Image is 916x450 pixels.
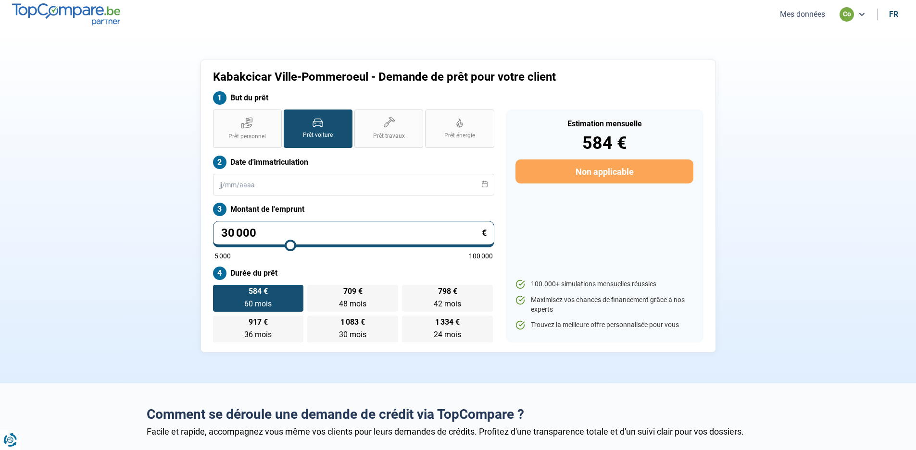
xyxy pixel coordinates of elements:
[213,156,494,169] label: Date d'immatriculation
[249,318,268,326] span: 917 €
[515,120,693,128] div: Estimation mensuelle
[340,318,365,326] span: 1 083 €
[343,288,363,295] span: 709 €
[228,133,266,141] span: Prêt personnel
[435,318,460,326] span: 1 334 €
[889,10,898,19] div: fr
[434,299,461,308] span: 42 mois
[444,132,475,140] span: Prêt énergie
[213,70,578,84] h1: Kabakcicar Ville-Pommeroeul - Demande de prêt pour votre client
[515,159,693,183] button: Non applicable
[482,229,487,237] span: €
[12,3,120,25] img: TopCompare.be
[303,131,333,139] span: Prêt voiture
[213,203,494,216] label: Montant de l'emprunt
[213,174,494,195] input: jj/mm/aaaa
[147,426,770,437] div: Facile et rapide, accompagnez vous même vos clients pour leurs demandes de crédits. Profitez d'un...
[213,267,494,280] label: Durée du prêt
[777,9,828,19] button: Mes données
[339,299,366,308] span: 48 mois
[515,320,693,330] li: Trouvez la meilleure offre personnalisée pour vous
[515,280,693,289] li: 100.000+ simulations mensuelles réussies
[515,295,693,314] li: Maximisez vos chances de financement grâce à nos experts
[244,299,272,308] span: 60 mois
[213,91,494,105] label: But du prêt
[840,7,854,22] div: co
[515,134,693,152] div: 584 €
[373,132,405,140] span: Prêt travaux
[438,288,457,295] span: 798 €
[434,330,461,339] span: 24 mois
[339,330,366,339] span: 30 mois
[214,253,231,259] span: 5 000
[469,253,493,259] span: 100 000
[244,330,272,339] span: 36 mois
[249,288,268,295] span: 584 €
[147,406,770,423] h2: Comment se déroule une demande de crédit via TopCompare ?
